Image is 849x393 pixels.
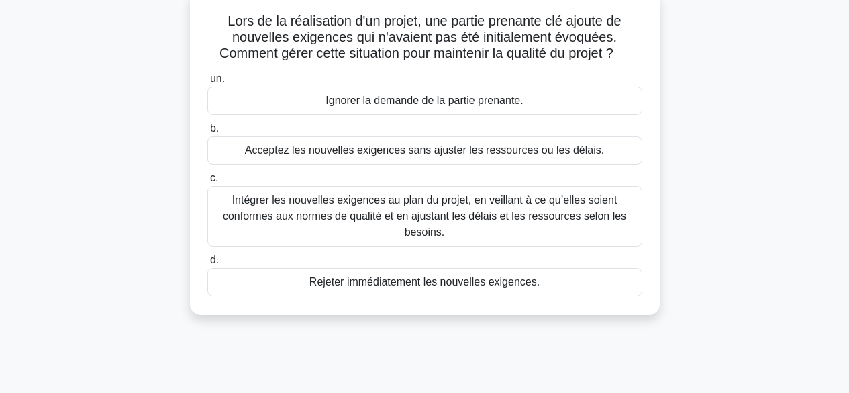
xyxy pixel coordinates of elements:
font: Acceptez les nouvelles exigences sans ajuster les ressources ou les délais. [245,144,604,156]
font: un. [210,73,225,84]
font: Rejeter immédiatement les nouvelles exigences. [309,276,540,288]
font: b. [210,122,219,134]
font: Ignorer la demande de la partie prenante. [326,95,523,106]
font: c. [210,172,218,183]
font: Intégrer les nouvelles exigences au plan du projet, en veillant à ce qu’elles soient conformes au... [223,194,626,238]
font: d. [210,254,219,265]
font: Lors de la réalisation d'un projet, une partie prenante clé ajoute de nouvelles exigences qui n'a... [219,13,621,60]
